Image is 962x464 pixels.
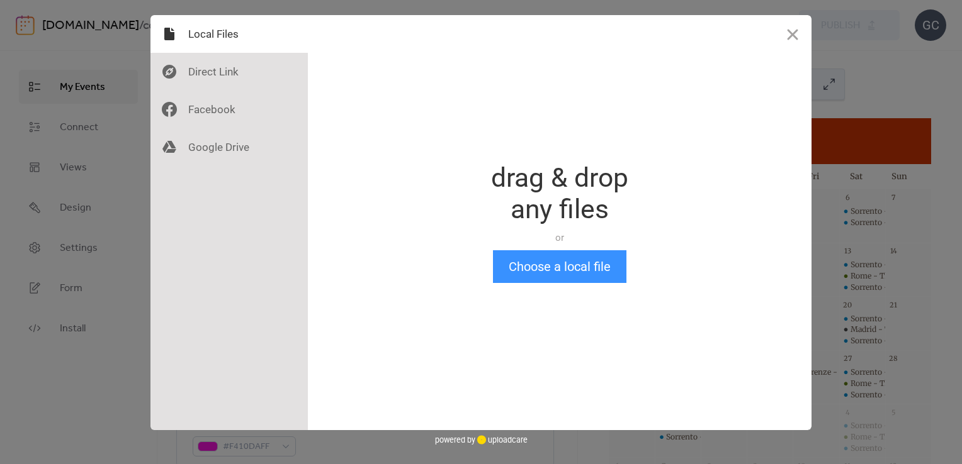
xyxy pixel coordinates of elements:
[475,435,528,445] a: uploadcare
[150,128,308,166] div: Google Drive
[774,15,812,53] button: Close
[150,91,308,128] div: Facebook
[493,250,626,283] button: Choose a local file
[150,53,308,91] div: Direct Link
[150,15,308,53] div: Local Files
[491,162,628,225] div: drag & drop any files
[435,430,528,449] div: powered by
[491,231,628,244] div: or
